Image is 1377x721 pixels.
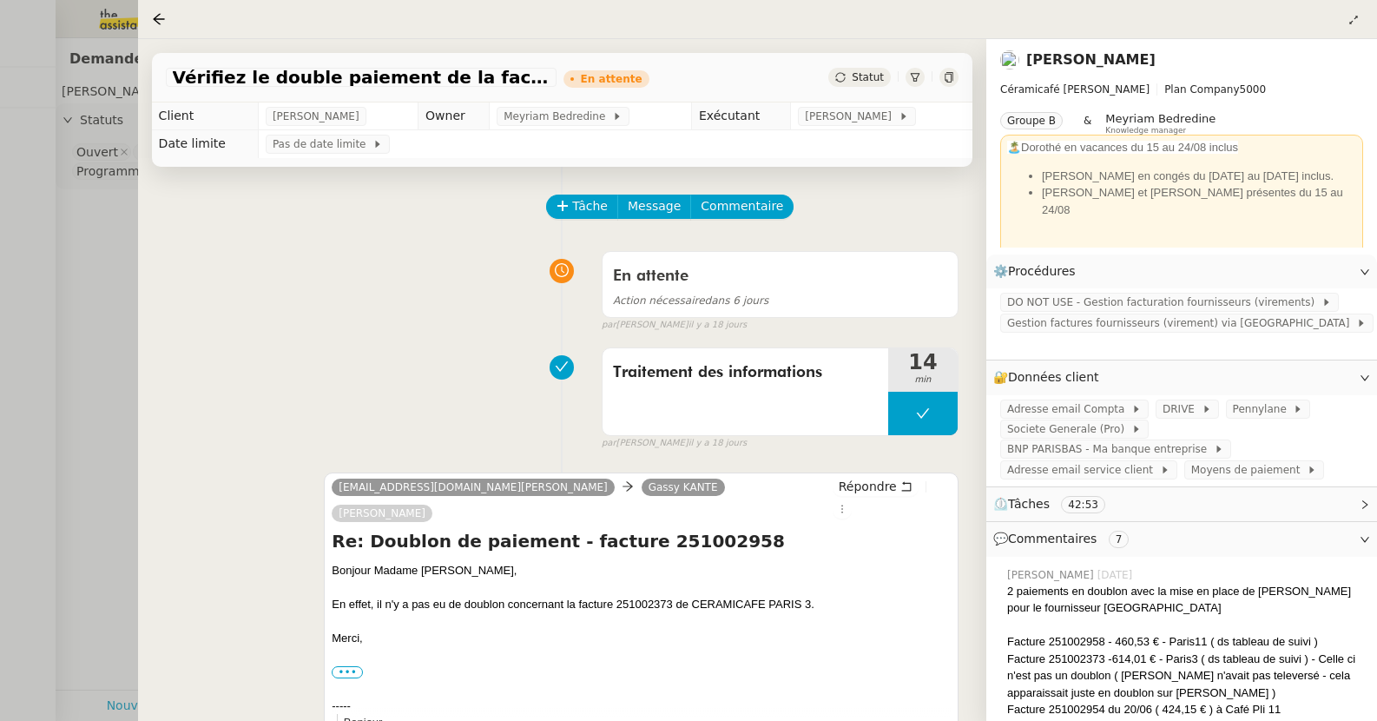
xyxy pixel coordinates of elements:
img: users%2F9mvJqJUvllffspLsQzytnd0Nt4c2%2Favatar%2F82da88e3-d90d-4e39-b37d-dcb7941179ae [1000,50,1019,69]
span: Commentaires [1008,532,1097,546]
button: Message [617,195,691,219]
span: & [1084,112,1091,135]
span: ⏲️ [993,497,1120,511]
span: Tâches [1008,497,1050,511]
div: Facture 251002954 du 20/06 ( 424,15 € ) à Café Pli 11 [1007,701,1363,718]
span: 5000 [1240,83,1267,96]
td: Date limite [152,130,259,158]
span: par [602,318,616,333]
li: [PERSON_NAME] en congés du [DATE] au [DATE] inclus. [1042,168,1356,185]
small: [PERSON_NAME] [602,436,747,451]
span: BNP PARISBAS - Ma banque entreprise [1007,440,1214,458]
span: par [602,436,616,451]
span: il y a 18 jours [688,436,748,451]
span: ⚙️ [993,261,1084,281]
span: Meyriam Bedredine [1105,112,1216,125]
span: Societe Generale (Pro) [1007,420,1131,438]
div: ----- [332,698,951,715]
span: Statut [852,71,884,83]
a: [EMAIL_ADDRESS][DOMAIN_NAME][PERSON_NAME] [332,480,615,495]
button: Répondre [833,477,919,496]
span: [PERSON_NAME] [273,108,359,125]
span: DO NOT USE - Gestion facturation fournisseurs (virements) [1007,294,1321,311]
span: DRIVE [1163,400,1202,418]
a: [PERSON_NAME] [332,506,432,521]
div: Facture 251002958 - 460,53 € - Paris11 ( ds tableau de suivi ) [1007,633,1363,651]
span: Céramicafé [PERSON_NAME] [1000,83,1150,96]
nz-tag: Groupe B [1000,112,1063,129]
td: Owner [418,103,490,130]
small: [PERSON_NAME] [602,318,747,333]
a: [PERSON_NAME] [1026,51,1156,68]
label: ••• [332,666,363,678]
div: 💬Commentaires 7 [986,522,1377,556]
div: Adresse share : - [1007,247,1356,314]
div: Bonjour Madame [PERSON_NAME], [332,562,951,579]
div: En attente [581,74,642,84]
span: Meyriam Bedredine [504,108,612,125]
div: 🔐Données client [986,360,1377,394]
div: 2 paiements en doublon avec la mise en place de [PERSON_NAME] pour le fournisseur [GEOGRAPHIC_DATA] [1007,583,1363,617]
span: [PERSON_NAME] [805,108,898,125]
span: Données client [1008,370,1099,384]
span: 14 [888,352,958,373]
nz-tag: 42:53 [1061,496,1105,513]
li: [PERSON_NAME] et [PERSON_NAME] présentes du 15 au 24/08 [1042,184,1356,218]
span: Adresse email service client [1007,461,1160,479]
span: Plan Company [1164,83,1239,96]
span: 🔐 [993,367,1106,387]
span: Pas de date limite [273,136,372,153]
td: Client [152,103,259,130]
span: Commentaire [701,196,783,216]
button: Commentaire [690,195,794,219]
div: ⏲️Tâches 42:53 [986,487,1377,521]
span: [PERSON_NAME] [1007,567,1097,583]
span: Adresse email Compta [1007,400,1131,418]
span: Vérifiez le double paiement de la facture [173,69,550,86]
div: Merci, [332,630,951,647]
div: En effet, il n'y a pas eu de doublon concernant la facture 251002373 de CERAMICAFE PARIS 3. [332,596,951,613]
span: Répondre [839,478,897,495]
span: Moyens de paiement [1191,461,1307,479]
span: Pennylane [1233,400,1294,418]
app-user-label: Knowledge manager [1105,112,1216,135]
nz-tag: 7 [1109,531,1130,548]
span: Traitement des informations [613,360,878,386]
span: Knowledge manager [1105,126,1186,136]
a: Gassy KANTE [642,480,725,495]
span: il y a 18 jours [688,318,748,333]
div: ⚙️Procédures [986,255,1377,288]
span: 💬 [993,532,1136,546]
span: [DATE] [1097,567,1137,583]
h4: Re: Doublon de paiement - facture 251002958 [332,529,951,553]
span: Message [628,196,681,216]
td: Exécutant [691,103,790,130]
span: Gestion factures fournisseurs (virement) via [GEOGRAPHIC_DATA] [1007,314,1356,332]
span: 🏝️Dorothé en vacances du 15 au 24/08 inclus [1007,141,1238,154]
span: En attente [613,268,688,284]
span: Action nécessaire [613,294,705,307]
div: Facture 251002373 -614,01 € - Paris3 ( ds tableau de suivi ) - Celle ci n'est pas un doublon ( [P... [1007,651,1363,702]
button: Tâche [546,195,618,219]
span: Procédures [1008,264,1076,278]
span: min [888,373,958,387]
span: dans 6 jours [613,294,768,307]
span: Tâche [572,196,608,216]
